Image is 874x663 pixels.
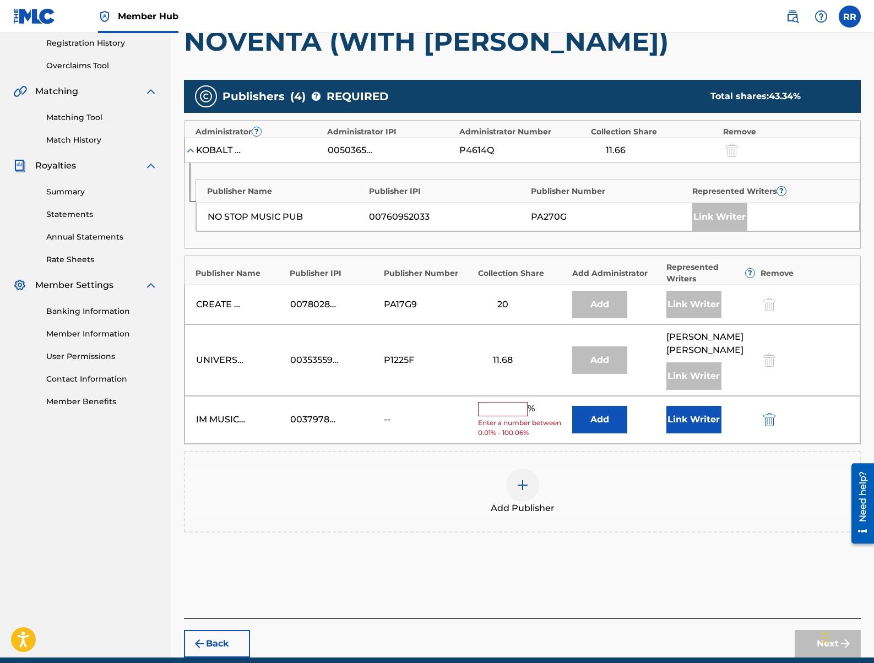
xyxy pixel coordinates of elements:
[46,60,158,72] a: Overclaims Tool
[459,126,585,138] div: Administrator Number
[763,413,775,426] img: 12a2ab48e56ec057fbd8.svg
[478,268,567,279] div: Collection Share
[46,209,158,220] a: Statements
[290,88,306,105] span: ( 4 )
[810,6,832,28] div: Help
[196,268,284,279] div: Publisher Name
[144,85,158,98] img: expand
[193,637,206,650] img: 7ee5dd4eb1f8a8e3ef2f.svg
[478,418,567,438] span: Enter a number between 0.01% - 100.06%
[312,92,321,101] span: ?
[46,134,158,146] a: Match History
[46,254,158,265] a: Rate Sheets
[13,279,26,292] img: Member Settings
[572,268,661,279] div: Add Administrator
[491,502,555,515] span: Add Publisher
[208,210,363,224] div: NO STOP MUSIC PUB
[666,330,755,357] span: [PERSON_NAME] [PERSON_NAME]
[839,6,861,28] div: User Menu
[666,262,755,285] div: Represented Writers
[46,231,158,243] a: Annual Statements
[184,25,861,58] h1: NOVENTA (WITH [PERSON_NAME])
[252,127,261,136] span: ?
[843,459,874,548] iframe: Resource Center
[531,186,687,197] div: Publisher Number
[184,630,250,657] button: Back
[46,186,158,198] a: Summary
[528,402,538,416] span: %
[516,479,529,492] img: add
[591,126,717,138] div: Collection Share
[196,126,322,138] div: Administrator
[666,406,721,433] button: Link Writer
[710,90,839,103] div: Total shares:
[46,373,158,385] a: Contact Information
[531,210,687,224] div: PA270G
[761,268,849,279] div: Remove
[46,396,158,407] a: Member Benefits
[46,37,158,49] a: Registration History
[185,145,196,156] img: expand-cell-toggle
[290,268,378,279] div: Publisher IPI
[98,10,111,23] img: Top Rightsholder
[13,8,56,24] img: MLC Logo
[819,610,874,663] iframe: Chat Widget
[815,10,828,23] img: help
[118,10,178,23] span: Member Hub
[13,159,26,172] img: Royalties
[199,90,213,103] img: publishers
[144,279,158,292] img: expand
[781,6,804,28] a: Public Search
[692,186,849,197] div: Represented Writers
[777,187,786,195] span: ?
[13,85,27,98] img: Matching
[369,186,525,197] div: Publisher IPI
[384,268,473,279] div: Publisher Number
[327,88,389,105] span: REQUIRED
[723,126,849,138] div: Remove
[822,621,829,654] div: Drag
[222,88,285,105] span: Publishers
[35,159,76,172] span: Royalties
[144,159,158,172] img: expand
[46,351,158,362] a: User Permissions
[746,269,754,278] span: ?
[327,126,453,138] div: Administrator IPI
[46,112,158,123] a: Matching Tool
[207,186,363,197] div: Publisher Name
[369,210,525,224] div: 00760952033
[572,406,627,433] button: Add
[35,85,78,98] span: Matching
[769,91,801,101] span: 43.34 %
[46,328,158,340] a: Member Information
[46,306,158,317] a: Banking Information
[786,10,799,23] img: search
[35,279,113,292] span: Member Settings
